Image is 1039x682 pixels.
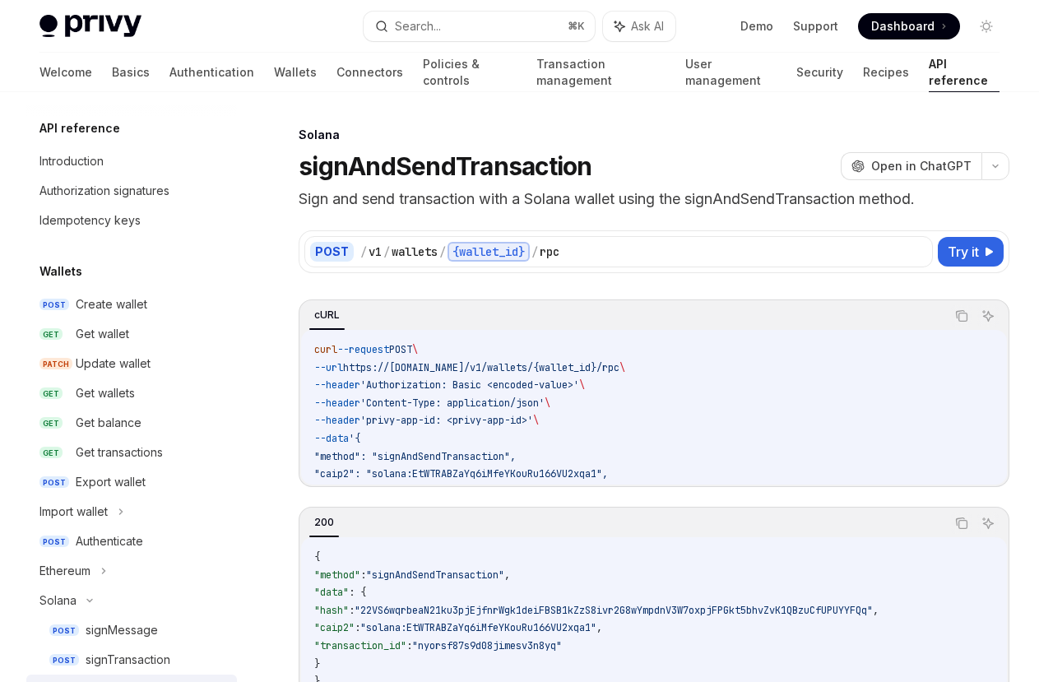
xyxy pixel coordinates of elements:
[977,305,999,327] button: Ask AI
[39,181,169,201] div: Authorization signatures
[383,244,390,260] div: /
[26,615,237,645] a: POSTsignMessage
[355,604,873,617] span: "22VS6wqrbeaN21ku3pjEjfnrWgk1deiFBSB1kZzS8ivr2G8wYmpdnV3W7oxpjFPGkt5bhvZvK1QBzuCfUPUYYFQq"
[76,472,146,492] div: Export wallet
[26,527,237,556] a: POSTAuthenticate
[349,432,360,445] span: '{
[619,361,625,374] span: \
[951,513,972,534] button: Copy the contents from the code block
[39,591,77,610] div: Solana
[39,299,69,311] span: POST
[76,443,163,462] div: Get transactions
[39,387,63,400] span: GET
[796,53,843,92] a: Security
[395,16,441,36] div: Search...
[314,361,343,374] span: --url
[39,211,141,230] div: Idempotency keys
[86,620,158,640] div: signMessage
[39,15,141,38] img: light logo
[26,408,237,438] a: GETGet balance
[863,53,909,92] a: Recipes
[39,358,72,370] span: PATCH
[871,158,972,174] span: Open in ChatGPT
[871,18,935,35] span: Dashboard
[86,650,170,670] div: signTransaction
[448,242,530,262] div: {wallet_id}
[531,244,538,260] div: /
[76,383,135,403] div: Get wallets
[39,476,69,489] span: POST
[39,262,82,281] h5: Wallets
[39,536,69,548] span: POST
[39,417,63,429] span: GET
[39,502,108,522] div: Import wallet
[169,53,254,92] a: Authentication
[299,127,1009,143] div: Solana
[977,513,999,534] button: Ask AI
[299,151,592,181] h1: signAndSendTransaction
[39,447,63,459] span: GET
[343,361,619,374] span: https://[DOMAIN_NAME]/v1/wallets/{wallet_id}/rpc
[533,414,539,427] span: \
[26,467,237,497] a: POSTExport wallet
[423,53,517,92] a: Policies & controls
[504,568,510,582] span: ,
[841,152,981,180] button: Open in ChatGPT
[603,12,675,41] button: Ask AI
[536,53,666,92] a: Transaction management
[412,343,418,356] span: \
[39,53,92,92] a: Welcome
[26,146,237,176] a: Introduction
[310,242,354,262] div: POST
[360,397,545,410] span: 'Content-Type: application/json'
[299,188,1009,211] p: Sign and send transaction with a Solana wallet using the signAndSendTransaction method.
[360,568,366,582] span: :
[360,621,596,634] span: "solana:EtWTRABZaYq6iMfeYKouRu166VU2xqa1"
[392,244,438,260] div: wallets
[873,604,879,617] span: ,
[369,244,382,260] div: v1
[314,568,360,582] span: "method"
[540,244,559,260] div: rpc
[26,176,237,206] a: Authorization signatures
[76,531,143,551] div: Authenticate
[314,550,320,564] span: {
[26,290,237,319] a: POSTCreate wallet
[76,354,151,373] div: Update wallet
[366,568,504,582] span: "signAndSendTransaction"
[309,305,345,325] div: cURL
[49,654,79,666] span: POST
[406,639,412,652] span: :
[314,639,406,652] span: "transaction_id"
[858,13,960,39] a: Dashboard
[39,561,90,581] div: Ethereum
[314,467,608,480] span: "caip2": "solana:EtWTRABZaYq6iMfeYKouRu166VU2xqa1",
[568,20,585,33] span: ⌘ K
[412,639,562,652] span: "nyorsf87s9d08jimesv3n8yq"
[336,53,403,92] a: Connectors
[439,244,446,260] div: /
[793,18,838,35] a: Support
[360,244,367,260] div: /
[26,438,237,467] a: GETGet transactions
[309,513,339,532] div: 200
[314,397,360,410] span: --header
[314,343,337,356] span: curl
[364,12,594,41] button: Search...⌘K
[349,586,366,599] span: : {
[938,237,1004,267] button: Try it
[740,18,773,35] a: Demo
[389,343,412,356] span: POST
[314,414,360,427] span: --header
[948,242,979,262] span: Try it
[314,604,349,617] span: "hash"
[26,206,237,235] a: Idempotency keys
[685,53,777,92] a: User management
[112,53,150,92] a: Basics
[76,413,141,433] div: Get balance
[26,378,237,408] a: GETGet wallets
[355,621,360,634] span: :
[314,378,360,392] span: --header
[545,397,550,410] span: \
[39,328,63,341] span: GET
